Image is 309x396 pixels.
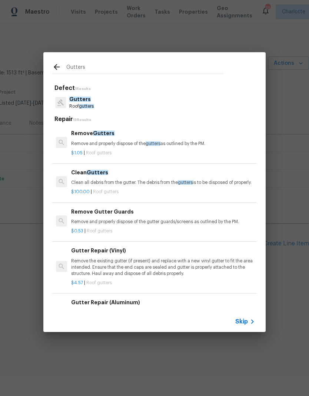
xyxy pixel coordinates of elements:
[54,84,257,92] h5: Defect
[86,151,112,155] span: Roof gutters
[71,281,83,285] span: $4.57
[75,87,91,91] span: 1 Results
[71,258,255,277] p: Remove the existing gutter (if present) and replace with a new vinyl gutter to fit the area inten...
[71,179,255,186] p: Clean all debris from the gutter. The debris from the is to be disposed of properly.
[178,180,193,185] span: gutters
[86,281,112,285] span: Roof gutters
[93,131,114,136] span: Gutters
[71,280,255,286] p: |
[93,189,119,194] span: Roof gutters
[69,103,94,110] p: Roof
[235,318,248,325] span: Skip
[71,150,255,156] p: |
[54,115,257,123] h5: Repair
[71,141,255,147] p: Remove and properly dispose of the as outlined by the PM.
[71,228,255,234] p: |
[73,118,91,122] span: 15 Results
[71,219,255,225] p: Remove and properly dispose of the gutter guards/screens as outlined by the PM.
[71,229,83,233] span: $0.53
[71,151,83,155] span: $1.05
[71,208,255,216] h6: Remove Gutter Guards
[71,189,255,195] p: |
[79,104,94,108] span: gutters
[71,246,255,255] h6: Gutter Repair (Vinyl)
[71,129,255,137] h6: Remove
[87,170,108,175] span: Gutters
[71,189,90,194] span: $100.00
[87,229,112,233] span: Roof gutters
[66,63,223,74] input: Search issues or repairs
[69,97,91,102] span: Gutters
[71,168,255,177] h6: Clean
[71,298,255,306] h6: Gutter Repair (Aluminum)
[146,141,160,146] span: gutters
